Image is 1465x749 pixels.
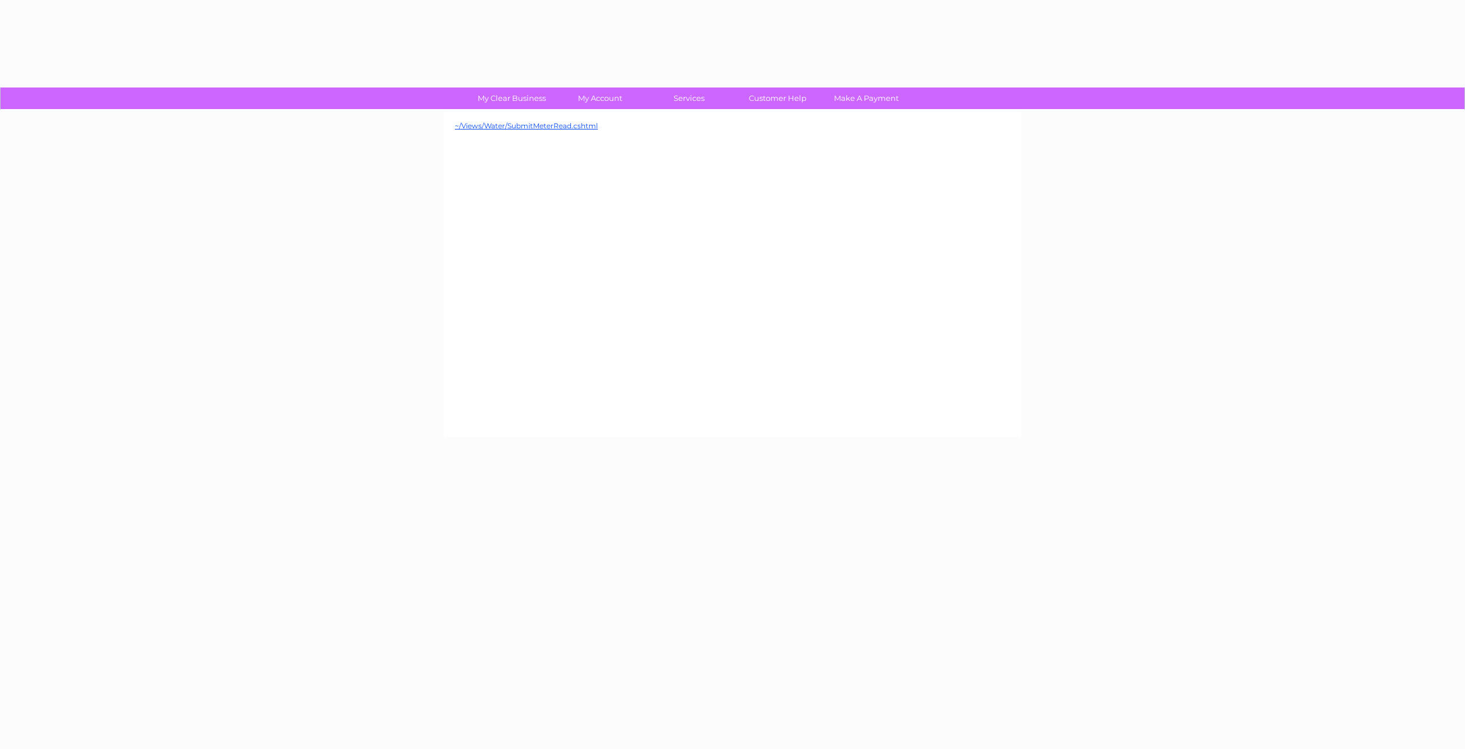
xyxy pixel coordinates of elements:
a: My Account [552,87,649,109]
a: Services [641,87,737,109]
a: Make A Payment [818,87,914,109]
a: Customer Help [730,87,826,109]
a: ~/Views/Water/SubmitMeterRead.cshtml [455,121,598,130]
a: My Clear Business [464,87,560,109]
